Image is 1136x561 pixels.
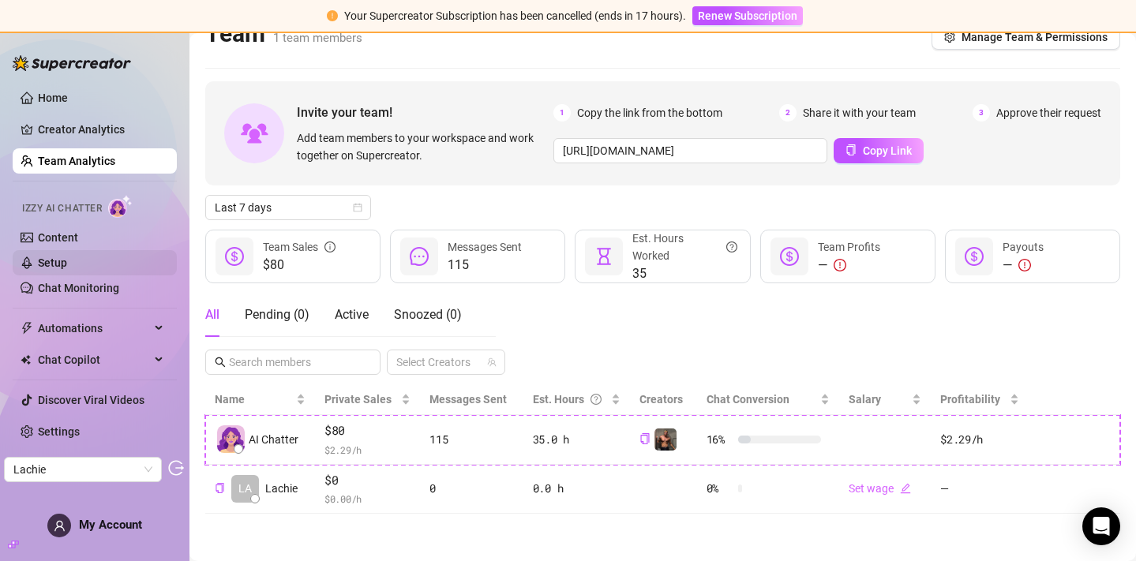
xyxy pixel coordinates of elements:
[245,305,309,324] div: Pending ( 0 )
[324,491,411,507] span: $ 0.00 /h
[38,92,68,104] a: Home
[692,6,803,25] button: Renew Subscription
[863,144,912,157] span: Copy Link
[344,9,686,22] span: Your Supercreator Subscription has been cancelled (ends in 17 hours).
[1003,256,1044,275] div: —
[38,347,150,372] span: Chat Copilot
[803,104,916,122] span: Share it with your team
[38,256,67,269] a: Setup
[394,307,462,322] span: Snoozed ( 0 )
[324,393,392,406] span: Private Sales
[38,394,144,406] a: Discover Viral Videos
[21,322,33,335] span: thunderbolt
[324,238,336,256] span: info-circle
[932,24,1120,50] button: Manage Team & Permissions
[965,247,984,266] span: dollar-circle
[707,431,732,448] span: 16 %
[849,393,881,406] span: Salary
[429,431,513,448] div: 115
[931,465,1029,514] td: —
[215,483,225,495] button: Copy Teammate ID
[249,431,298,448] span: AI Chatter
[54,520,66,532] span: user
[13,55,131,71] img: logo-BBDzfeDw.svg
[79,518,142,532] span: My Account
[168,460,184,476] span: logout
[8,539,19,550] span: build
[996,104,1101,122] span: Approve their request
[215,196,362,219] span: Last 7 days
[698,9,797,22] span: Renew Subscription
[692,9,803,22] a: Renew Subscription
[533,431,621,448] div: 35.0 h
[108,195,133,218] img: AI Chatter
[429,480,513,497] div: 0
[707,393,789,406] span: Chat Conversion
[780,247,799,266] span: dollar-circle
[263,256,336,275] span: $80
[429,393,507,406] span: Messages Sent
[273,31,362,45] span: 1 team members
[215,391,293,408] span: Name
[577,104,722,122] span: Copy the link from the bottom
[779,104,797,122] span: 2
[726,230,737,264] span: question-circle
[38,155,115,167] a: Team Analytics
[324,471,411,490] span: $0
[448,241,522,253] span: Messages Sent
[205,384,315,415] th: Name
[215,357,226,368] span: search
[205,19,362,49] h2: Team
[217,425,245,453] img: izzy-ai-chatter-avatar-DDCN_rTZ.svg
[553,104,571,122] span: 1
[707,480,732,497] span: 0 %
[1018,259,1031,271] span: exclamation-circle
[632,264,737,283] span: 35
[265,480,298,497] span: Lachie
[900,483,911,494] span: edit
[639,433,650,443] span: copy
[940,431,1019,448] div: $2.29 /h
[263,238,336,256] div: Team Sales
[487,357,497,367] span: team
[849,482,911,495] a: Set wageedit
[940,393,1000,406] span: Profitability
[834,259,846,271] span: exclamation-circle
[630,384,696,415] th: Creators
[1082,507,1120,545] div: Open Intercom Messenger
[590,391,602,408] span: question-circle
[21,354,31,365] img: Chat Copilot
[38,282,119,294] a: Chat Monitoring
[818,256,880,275] div: —
[448,256,522,275] span: 115
[13,458,152,481] span: Lachie
[225,247,244,266] span: dollar-circle
[944,32,955,43] span: setting
[229,353,358,371] input: Search members
[335,307,369,322] span: Active
[324,421,411,440] span: $80
[238,480,252,497] span: LA
[22,201,102,216] span: Izzy AI Chatter
[410,247,429,266] span: message
[38,425,80,438] a: Settings
[215,483,225,493] span: copy
[38,316,150,341] span: Automations
[818,241,880,253] span: Team Profits
[324,442,411,458] span: $ 2.29 /h
[1003,241,1044,253] span: Payouts
[594,247,613,266] span: hourglass
[834,138,924,163] button: Copy Link
[353,203,362,212] span: calendar
[639,433,650,445] button: Copy Creator ID
[632,230,737,264] div: Est. Hours Worked
[533,480,621,497] div: 0.0 h
[845,144,857,155] span: copy
[38,117,164,142] a: Creator Analytics
[962,31,1108,43] span: Manage Team & Permissions
[297,103,553,122] span: Invite your team!
[327,10,338,21] span: exclamation-circle
[533,391,609,408] div: Est. Hours
[297,129,547,164] span: Add team members to your workspace and work together on Supercreator.
[205,305,219,324] div: All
